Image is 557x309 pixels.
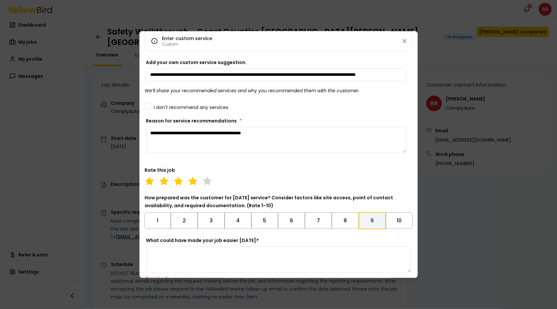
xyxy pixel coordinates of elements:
button: Toggle 9 [359,212,386,229]
button: Toggle 2 [171,212,198,229]
p: Required [146,275,411,281]
span: Custom [162,41,212,47]
label: How prepared was the customer for [DATE] service? Consider factors like site access, point of con... [145,194,393,209]
button: Toggle 6 [278,212,305,229]
button: Toggle 8 [332,212,359,229]
button: Toggle 4 [225,212,251,229]
i: We’ll share your recommended services and why you recommended them with the customer. [145,87,360,94]
label: What could have made your job easier [DATE]? [146,237,259,243]
button: Toggle 7 [305,212,332,229]
label: Reason for service recommendations [146,117,242,124]
button: Toggle 10 [386,212,413,229]
label: Add your own custom service suggestion. [146,59,247,65]
span: Enter custom service [162,35,212,41]
button: Toggle 5 [251,212,278,229]
label: I don't recommend any services. [154,105,229,109]
label: Rate this job [145,166,175,173]
button: Toggle 3 [198,212,225,229]
button: Toggle 1 [144,212,171,229]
